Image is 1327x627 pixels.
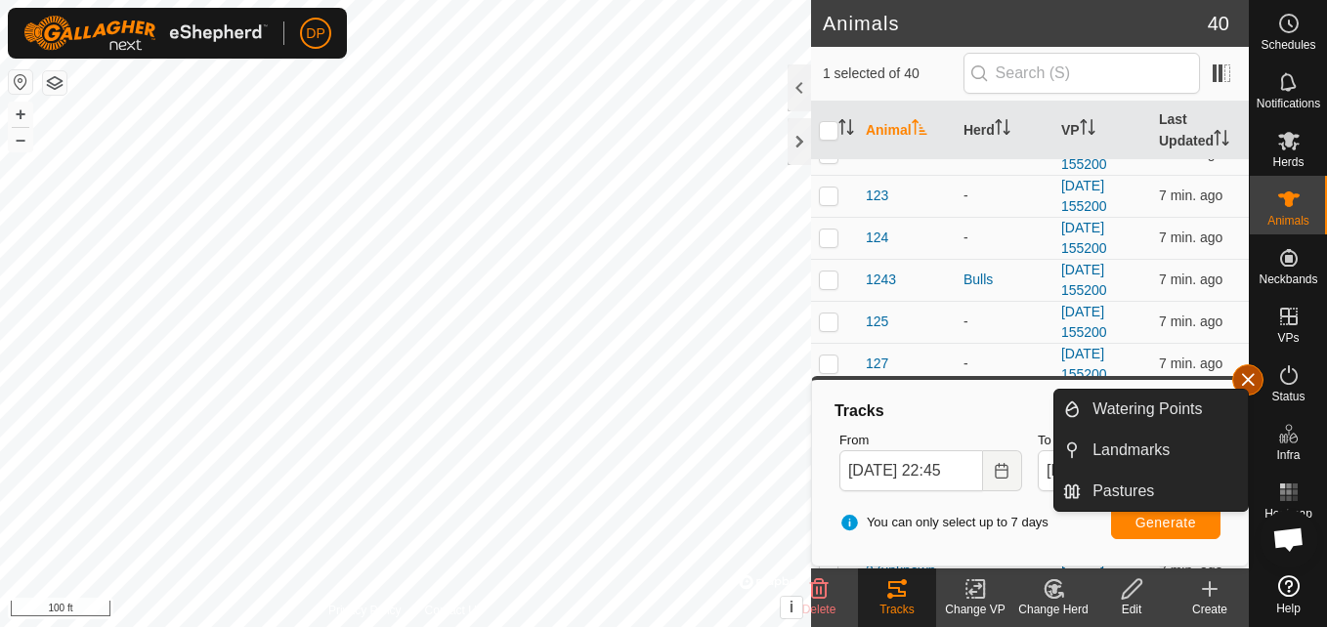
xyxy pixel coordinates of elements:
span: DP [306,23,324,44]
h2: Animals [823,12,1208,35]
span: Animals [1267,215,1309,227]
span: You can only select up to 7 days [839,513,1049,532]
span: Herds [1272,156,1304,168]
button: i [781,597,802,618]
a: [DATE] 155200 [1061,346,1107,382]
span: Landmarks [1092,439,1170,462]
span: 127 [866,354,888,374]
span: Sep 15, 2025, 10:38 PM [1159,188,1222,203]
a: Privacy Policy [328,602,402,619]
img: Gallagher Logo [23,16,268,51]
span: 124 [866,228,888,248]
span: 40 [1208,9,1229,38]
button: Reset Map [9,70,32,94]
div: Open chat [1260,510,1318,568]
span: Schedules [1261,39,1315,51]
a: [DATE] 155200 [1061,178,1107,214]
span: Generate [1135,515,1196,530]
span: 1 selected of 40 [823,63,963,84]
span: Pastures [1092,480,1154,503]
a: Pastures [1081,472,1248,511]
a: [DATE] 155200 [1061,220,1107,256]
p-sorticon: Activate to sort [1214,133,1229,148]
span: Heatmap [1264,508,1312,520]
div: Create [1171,601,1249,618]
li: Pastures [1054,472,1248,511]
span: 123 [866,186,888,206]
span: 1243 [866,270,896,290]
a: Contact Us [425,602,483,619]
div: Tracks [832,399,1228,423]
span: Sep 15, 2025, 10:38 PM [1159,272,1222,287]
div: - [963,228,1046,248]
span: 125 [866,312,888,332]
span: i [790,599,793,615]
input: Search (S) [963,53,1200,94]
div: - [963,186,1046,206]
span: Delete [802,603,836,616]
span: Notifications [1257,98,1320,109]
button: Generate [1111,505,1220,539]
a: [DATE] 155200 [1061,304,1107,340]
div: Tracks [858,601,936,618]
button: Choose Date [983,450,1022,491]
p-sorticon: Activate to sort [995,122,1010,138]
span: Sep 15, 2025, 10:38 PM [1159,355,1222,371]
th: Animal [858,102,956,160]
label: From [839,431,1022,450]
a: [DATE] 155200 [1061,136,1107,172]
label: To [1038,431,1220,450]
button: + [9,103,32,126]
div: Bulls [963,270,1046,290]
div: Change Herd [1014,601,1092,618]
div: Change VP [936,601,1014,618]
th: Herd [956,102,1053,160]
span: Sep 15, 2025, 10:38 PM [1159,230,1222,245]
p-sorticon: Activate to sort [838,122,854,138]
span: Status [1271,391,1305,402]
button: – [9,128,32,151]
span: Infra [1276,449,1300,461]
a: Watering Points [1081,390,1248,429]
li: Watering Points [1054,390,1248,429]
span: Help [1276,603,1301,614]
th: VP [1053,102,1151,160]
p-sorticon: Activate to sort [1080,122,1095,138]
span: VPs [1277,332,1299,344]
p-sorticon: Activate to sort [912,122,927,138]
button: Map Layers [43,71,66,95]
span: Neckbands [1259,273,1317,285]
div: - [963,312,1046,332]
span: Sep 15, 2025, 10:38 PM [1159,313,1222,329]
a: [DATE] 155200 [1061,262,1107,298]
a: Landmarks [1081,431,1248,470]
li: Landmarks [1054,431,1248,470]
span: Watering Points [1092,397,1202,421]
div: - [963,354,1046,374]
div: Edit [1092,601,1171,618]
th: Last Updated [1151,102,1249,160]
a: Help [1250,567,1327,622]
